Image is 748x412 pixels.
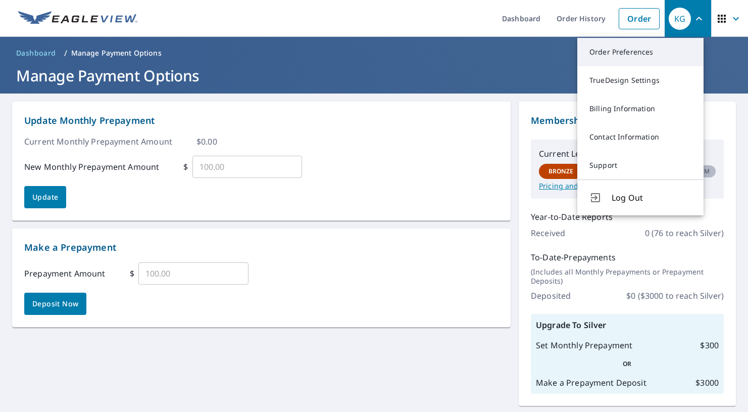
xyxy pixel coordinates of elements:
span: Deposit Now [32,298,78,310]
p: Make a Prepayment Deposit [536,377,646,389]
p: New Monthly Prepayment Amount [24,161,159,173]
a: Support [577,151,704,179]
p: OR [536,359,719,369]
p: Prepayment Amount [24,267,106,280]
p: $ [183,161,188,173]
p: $ [130,267,134,280]
input: 100.00 [138,259,248,288]
nav: breadcrumb [12,45,736,61]
p: Set Monthly Prepayment [536,339,632,351]
p: Deposited [531,290,571,302]
a: Order [619,8,660,29]
p: Received [531,227,565,239]
p: Current Level: [539,148,716,160]
input: 100.00 [192,153,303,181]
button: Deposit Now [24,293,86,315]
span: Update [32,191,58,204]
span: Log Out [612,192,691,204]
p: To-Date-Prepayments [531,251,724,263]
a: Billing Information [577,95,704,123]
p: Current Monthly Prepayment Amount [24,135,172,148]
p: Manage Payment Options [71,48,162,58]
div: KG [669,8,691,30]
a: TrueDesign Settings [577,66,704,95]
a: Order Preferences [577,38,704,66]
p: $ 0 ($3000 to reach Silver) [626,290,724,302]
button: Update [24,186,66,208]
a: Contact Information [577,123,704,151]
span: Dashboard [16,48,56,58]
button: Log Out [577,179,704,215]
h1: Manage Payment Options [12,65,736,86]
p: Upgrade To Silver [536,319,719,331]
a: Pricing and membership levels [539,181,716,191]
li: / [64,47,67,59]
p: Make a Prepayment [24,241,498,254]
p: $ 0.00 [196,135,217,148]
p: 0 (76 to reach Silver) [645,227,724,239]
p: Update Monthly Prepayment [24,114,498,127]
p: Bronze [548,167,574,176]
a: Dashboard [12,45,60,61]
p: Membership Level [531,114,724,127]
p: Year-to-Date Reports [531,211,724,223]
p: (Includes all Monthly Prepayments or Prepayment Deposits) [531,267,724,286]
p: $ 300 [700,339,719,351]
p: $ 3000 [695,377,719,389]
img: EV Logo [18,11,137,26]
